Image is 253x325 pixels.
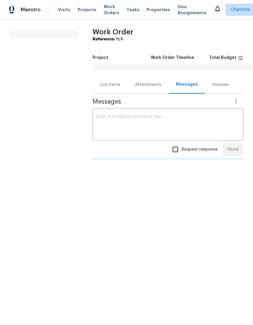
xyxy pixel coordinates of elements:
[100,82,120,88] div: Line Items
[126,8,139,12] span: Tasks
[212,82,229,88] div: Invoices
[104,4,119,16] span: Work Orders
[238,56,243,63] span: The total cost of line items that have been proposed by Opendoor. This sum includes line items th...
[209,56,236,60] h5: Total Budget
[78,7,96,13] span: Projects
[93,28,133,36] span: Work Order
[231,7,250,13] span: Charlotte
[182,146,218,153] span: Request response
[93,36,243,42] div: N/A
[93,99,229,105] span: Messages
[93,37,115,41] b: Reference:
[21,7,41,13] span: Maestro
[58,7,70,13] span: Visits
[177,4,207,16] span: Geo Assignments
[176,81,198,87] div: Messages
[93,56,108,60] h5: Project
[135,82,161,88] div: Attachments
[147,7,170,13] span: Properties
[151,56,194,60] h5: Work Order Timeline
